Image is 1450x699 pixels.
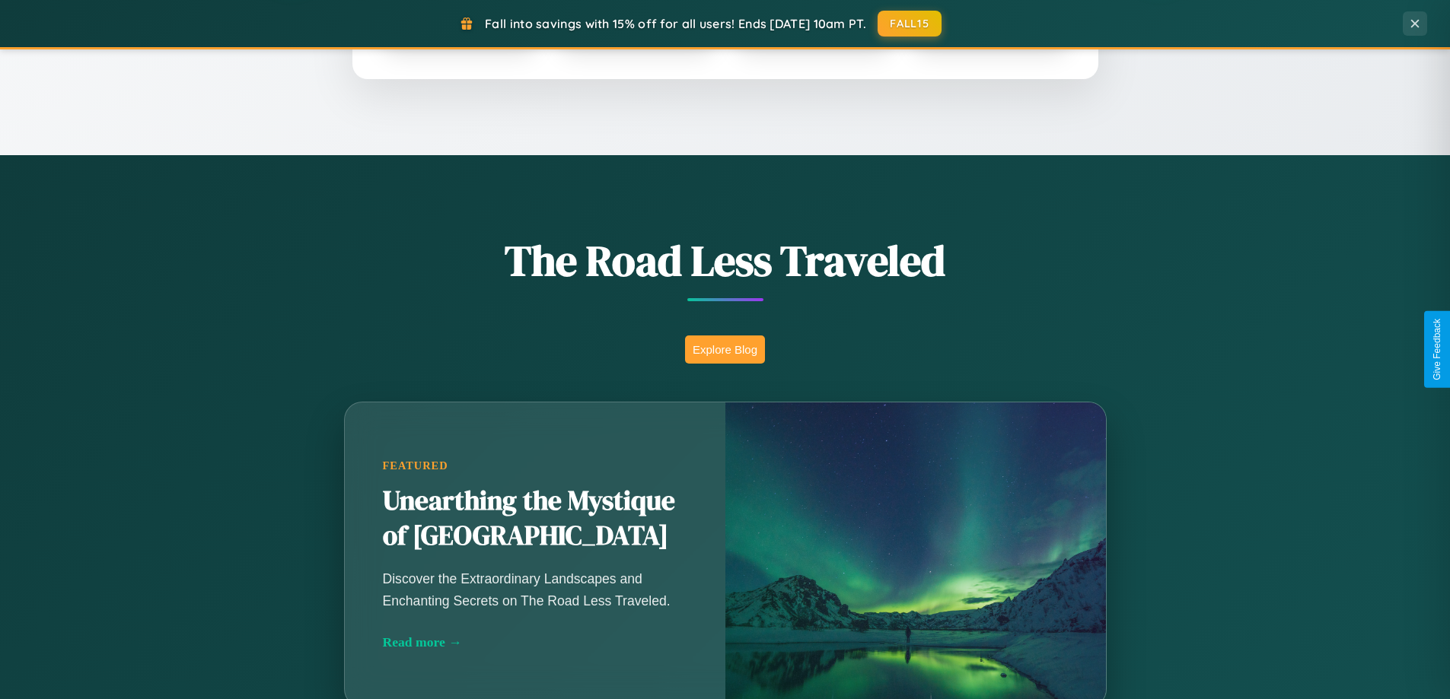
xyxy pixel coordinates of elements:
button: FALL15 [878,11,942,37]
div: Give Feedback [1432,319,1442,380]
button: Explore Blog [685,335,765,364]
h2: Unearthing the Mystique of [GEOGRAPHIC_DATA] [383,484,687,554]
div: Read more → [383,634,687,650]
div: Featured [383,459,687,472]
p: Discover the Extraordinary Landscapes and Enchanting Secrets on The Road Less Traveled. [383,568,687,611]
h1: The Road Less Traveled [269,231,1182,290]
span: Fall into savings with 15% off for all users! Ends [DATE] 10am PT. [485,16,866,31]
